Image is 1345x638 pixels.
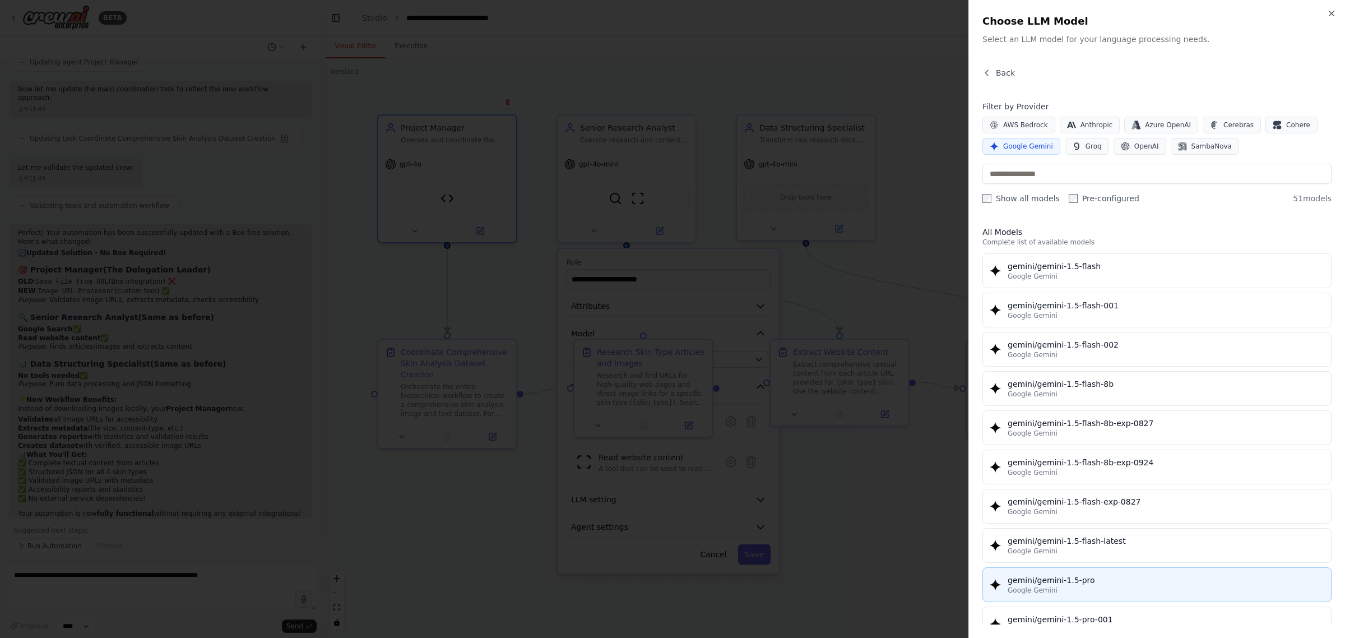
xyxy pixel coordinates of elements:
[1286,121,1310,130] span: Cohere
[982,410,1332,445] button: gemini/gemini-1.5-flash-8b-exp-0827Google Gemini
[982,67,1015,78] button: Back
[1191,142,1232,151] span: SambaNova
[1008,575,1324,586] div: gemini/gemini-1.5-pro
[982,13,1332,29] h2: Choose LLM Model
[982,293,1332,327] button: gemini/gemini-1.5-flash-001Google Gemini
[1069,194,1078,203] input: Pre-configured
[996,67,1015,78] span: Back
[982,101,1332,112] h4: Filter by Provider
[1003,142,1053,151] span: Google Gemini
[1008,507,1058,516] span: Google Gemini
[1008,614,1324,625] div: gemini/gemini-1.5-pro-001
[1008,418,1324,429] div: gemini/gemini-1.5-flash-8b-exp-0827
[1171,138,1239,155] button: SambaNova
[1008,272,1058,281] span: Google Gemini
[1008,457,1324,468] div: gemini/gemini-1.5-flash-8b-exp-0924
[1008,261,1324,272] div: gemini/gemini-1.5-flash
[1223,121,1254,130] span: Cerebras
[1080,121,1113,130] span: Anthropic
[982,450,1332,484] button: gemini/gemini-1.5-flash-8b-exp-0924Google Gemini
[1065,138,1109,155] button: Groq
[1060,117,1120,133] button: Anthropic
[1008,468,1058,477] span: Google Gemini
[982,238,1332,247] p: Complete list of available models
[982,194,991,203] input: Show all models
[1086,142,1102,151] span: Groq
[1008,311,1058,320] span: Google Gemini
[1124,117,1198,133] button: Azure OpenAI
[1145,121,1191,130] span: Azure OpenAI
[1008,390,1058,399] span: Google Gemini
[1265,117,1318,133] button: Cohere
[1114,138,1166,155] button: OpenAI
[1008,535,1324,547] div: gemini/gemini-1.5-flash-latest
[1203,117,1261,133] button: Cerebras
[1008,350,1058,359] span: Google Gemini
[982,528,1332,563] button: gemini/gemini-1.5-flash-latestGoogle Gemini
[1008,496,1324,507] div: gemini/gemini-1.5-flash-exp-0827
[1008,378,1324,390] div: gemini/gemini-1.5-flash-8b
[1293,193,1332,204] span: 51 models
[982,371,1332,406] button: gemini/gemini-1.5-flash-8bGoogle Gemini
[982,489,1332,524] button: gemini/gemini-1.5-flash-exp-0827Google Gemini
[1003,121,1048,130] span: AWS Bedrock
[1008,300,1324,311] div: gemini/gemini-1.5-flash-001
[982,193,1060,204] label: Show all models
[1008,339,1324,350] div: gemini/gemini-1.5-flash-002
[982,332,1332,367] button: gemini/gemini-1.5-flash-002Google Gemini
[1008,429,1058,438] span: Google Gemini
[1069,193,1139,204] label: Pre-configured
[982,117,1055,133] button: AWS Bedrock
[1134,142,1159,151] span: OpenAI
[1008,547,1058,556] span: Google Gemini
[982,138,1060,155] button: Google Gemini
[982,253,1332,288] button: gemini/gemini-1.5-flashGoogle Gemini
[982,226,1332,238] h3: All Models
[982,567,1332,602] button: gemini/gemini-1.5-proGoogle Gemini
[1008,586,1058,595] span: Google Gemini
[982,34,1332,45] p: Select an LLM model for your language processing needs.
